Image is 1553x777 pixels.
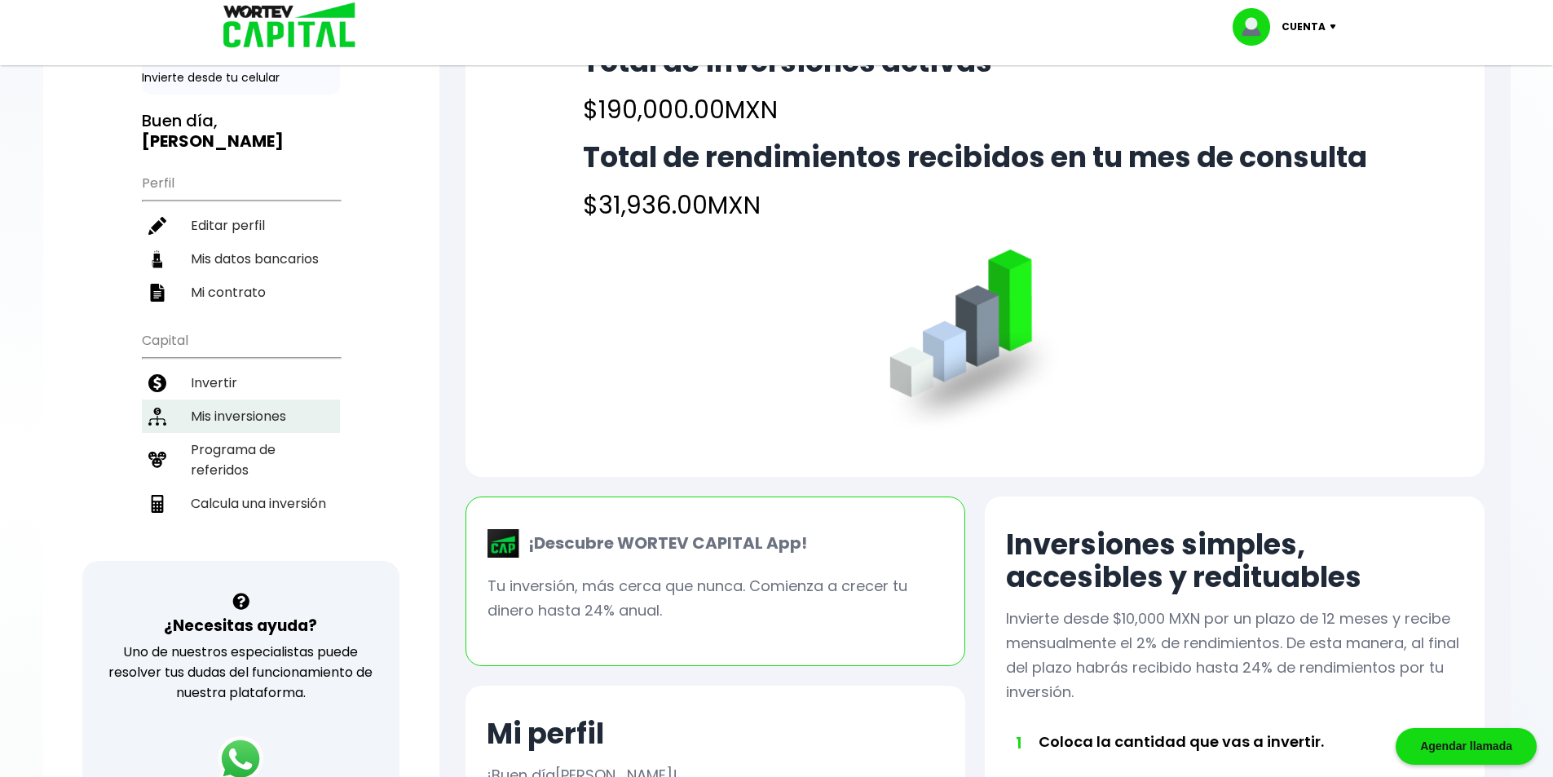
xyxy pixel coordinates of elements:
h2: Mi perfil [487,717,604,750]
a: Mis datos bancarios [142,242,340,276]
img: inversiones-icon.6695dc30.svg [148,408,166,426]
a: Programa de referidos [142,433,340,487]
img: grafica.516fef24.png [882,249,1067,435]
a: Mis inversiones [142,400,340,433]
img: editar-icon.952d3147.svg [148,217,166,235]
p: Invierte desde tu celular [142,69,340,86]
a: Calcula una inversión [142,487,340,520]
a: Invertir [142,366,340,400]
h4: $31,936.00 MXN [583,187,1367,223]
ul: Perfil [142,165,340,309]
p: Cuenta [1282,15,1326,39]
a: Mi contrato [142,276,340,309]
a: Editar perfil [142,209,340,242]
p: Invierte desde $10,000 MXN por un plazo de 12 meses y recibe mensualmente el 2% de rendimientos. ... [1006,607,1463,704]
img: recomiendanos-icon.9b8e9327.svg [148,451,166,469]
p: Uno de nuestros especialistas puede resolver tus dudas del funcionamiento de nuestra plataforma. [104,642,378,703]
p: Tu inversión, más cerca que nunca. Comienza a crecer tu dinero hasta 24% anual. [488,574,943,623]
b: [PERSON_NAME] [142,130,284,152]
h2: Inversiones simples, accesibles y redituables [1006,528,1463,594]
h3: ¿Necesitas ayuda? [164,614,317,638]
img: profile-image [1233,8,1282,46]
h2: Total de inversiones activas [583,46,992,78]
img: invertir-icon.b3b967d7.svg [148,374,166,392]
span: 1 [1014,731,1022,755]
img: datos-icon.10cf9172.svg [148,250,166,268]
img: calculadora-icon.17d418c4.svg [148,495,166,513]
img: wortev-capital-app-icon [488,529,520,558]
div: Agendar llamada [1396,728,1537,765]
p: ¡Descubre WORTEV CAPITAL App! [520,531,807,555]
img: contrato-icon.f2db500c.svg [148,284,166,302]
h2: Total de rendimientos recibidos en tu mes de consulta [583,141,1367,174]
h4: $190,000.00 MXN [583,91,992,128]
img: icon-down [1326,24,1348,29]
h3: Buen día, [142,111,340,152]
ul: Capital [142,322,340,561]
